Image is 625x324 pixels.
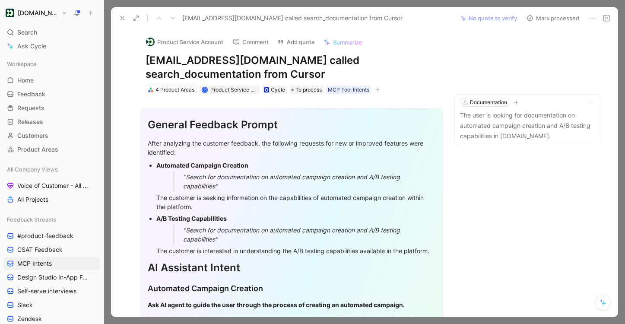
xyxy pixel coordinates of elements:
[3,40,100,53] a: Ask Cycle
[17,27,37,38] span: Search
[3,143,100,156] a: Product Areas
[3,271,100,284] a: Design Studio In-App Feedback
[156,193,436,211] div: The customer is seeking information on the capabilities of automated campaign creation within the...
[17,41,46,51] span: Ask Cycle
[183,226,430,244] div: "Search for documentation on automated campaign creation and A/B testing capabilities"
[3,115,100,128] a: Releases
[18,9,58,17] h1: [DOMAIN_NAME]
[17,90,45,98] span: Feedback
[142,35,227,48] button: logoProduct Service Account
[3,163,100,206] div: All Company ViewsVoice of Customer - All AreasAll Projects
[156,246,436,255] div: The customer is interested in understanding the A/B testing capabilities available in the platform.
[460,110,596,141] p: The user is looking for documentation on automated campaign creation and A/B testing capabilities...
[7,165,58,174] span: All Company Views
[17,259,52,268] span: MCP Intents
[295,86,322,94] span: To process
[17,118,43,126] span: Releases
[17,287,76,295] span: Self-serve interviews
[7,215,56,224] span: Feedback Streams
[146,54,438,81] h1: [EMAIL_ADDRESS][DOMAIN_NAME] called search_documentation from Cursor
[17,181,89,190] span: Voice of Customer - All Areas
[202,87,207,92] div: P
[7,60,37,68] span: Workspace
[3,229,100,242] a: #product-feedback
[289,86,324,94] div: To process
[17,145,58,154] span: Product Areas
[3,102,100,114] a: Requests
[17,314,42,323] span: Zendesk
[328,86,369,94] div: MCP Tool Intents
[17,195,48,204] span: All Projects
[3,163,100,176] div: All Company Views
[3,57,100,70] div: Workspace
[155,86,194,94] div: 4 Product Areas
[156,215,227,222] strong: A/B Testing Capabilities
[17,245,63,254] span: CSAT Feedback
[457,12,521,24] button: No quote to verify
[3,7,69,19] button: Customer.io[DOMAIN_NAME]
[3,129,100,142] a: Customers
[17,131,48,140] span: Customers
[183,172,430,191] div: "Search for documentation on automated campaign creation and A/B testing capabilities"
[3,299,100,311] a: Slack
[3,257,100,270] a: MCP Intents
[6,9,14,17] img: Customer.io
[148,117,436,133] div: General Feedback Prompt
[3,243,100,256] a: CSAT Feedback
[210,86,271,93] span: Product Service Account
[3,213,100,226] div: Feedback Streams
[3,179,100,192] a: Voice of Customer - All Areas
[148,260,436,276] div: AI Assistant Intent
[523,12,583,24] button: Mark processed
[146,38,155,46] img: logo
[17,76,34,85] span: Home
[17,104,44,112] span: Requests
[3,74,100,87] a: Home
[17,301,33,309] span: Slack
[320,36,366,48] button: Summarize
[3,193,100,206] a: All Projects
[333,38,362,46] span: Summarize
[17,273,90,282] span: Design Studio In-App Feedback
[271,86,285,94] div: Cycle
[148,139,436,157] div: After analyzing the customer feedback, the following requests for new or improved features were i...
[3,285,100,298] a: Self-serve interviews
[3,88,100,101] a: Feedback
[156,162,248,169] strong: Automated Campaign Creation
[148,301,405,308] strong: Ask AI agent to guide the user through the process of creating an automated campaign.
[470,98,507,107] div: Documentation
[3,26,100,39] div: Search
[148,283,436,294] div: Automated Campaign Creation
[229,36,273,48] button: Comment
[182,13,403,23] span: [EMAIL_ADDRESS][DOMAIN_NAME] called search_documentation from Cursor
[273,36,319,48] button: Add quote
[17,232,73,240] span: #product-feedback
